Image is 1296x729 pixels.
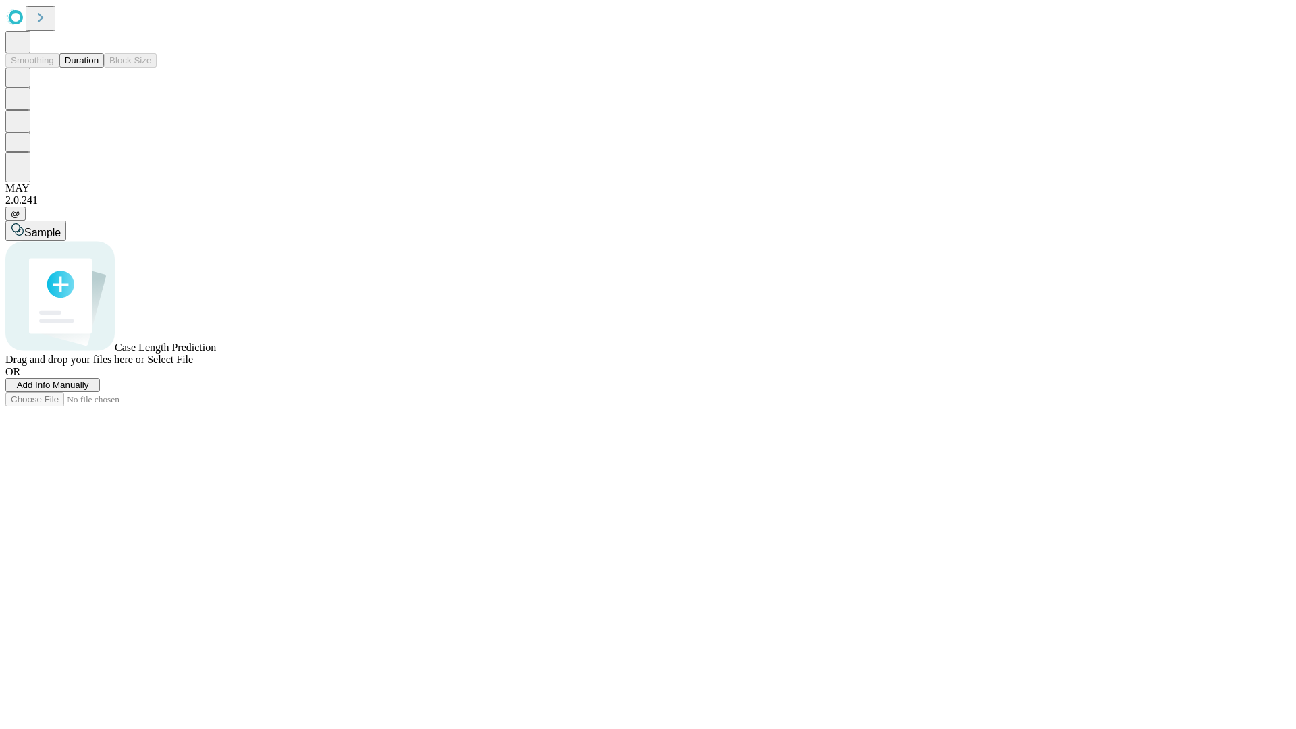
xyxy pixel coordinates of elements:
[5,194,1291,207] div: 2.0.241
[5,366,20,377] span: OR
[24,227,61,238] span: Sample
[147,354,193,365] span: Select File
[104,53,157,67] button: Block Size
[59,53,104,67] button: Duration
[17,380,89,390] span: Add Info Manually
[5,53,59,67] button: Smoothing
[5,182,1291,194] div: MAY
[115,342,216,353] span: Case Length Prediction
[11,209,20,219] span: @
[5,221,66,241] button: Sample
[5,354,144,365] span: Drag and drop your files here or
[5,378,100,392] button: Add Info Manually
[5,207,26,221] button: @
